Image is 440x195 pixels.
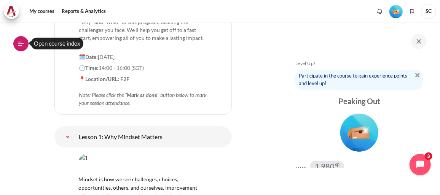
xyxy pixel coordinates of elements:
span: xp [335,163,340,166]
div: Total [295,165,309,171]
div: Peaking Out [295,96,423,106]
strong: 🕑Time: [79,65,99,71]
img: 1 [79,154,207,174]
div: Show notification window with no new notifications [374,6,386,17]
span: 14:00 - 16:00 (SGT) [99,65,144,71]
strong: 📍Location/URL: F2F [79,76,130,82]
img: Level #2 [340,114,378,152]
span: 1,980 [315,162,335,170]
img: Level #2 [389,5,403,18]
div: Participate in the course to gain experience points and level up! [295,70,423,90]
img: Dismiss notice [415,73,420,78]
strong: Mark as done [127,92,158,98]
span: SC [421,4,436,19]
a: Level #2 [386,4,406,18]
p: [DATE] [79,53,207,61]
a: My courses [27,4,57,19]
a: Reports & Analytics [59,4,108,19]
h5: Level Up! [295,60,423,67]
div: Level #2 [389,4,403,18]
a: Dismiss notice [415,71,420,78]
div: Open course index [31,38,83,49]
a: User menu [421,4,436,19]
a: Lesson 1: Why Mindset Matters [60,129,75,144]
a: Architeck Architeck [4,4,23,19]
button: Languages [407,6,418,17]
div: 1,980 [315,162,340,170]
strong: 🗓️Date: [79,54,98,60]
img: Architeck [6,6,17,17]
em: Note: Please click the " " button below to mark your session attendance. [79,92,207,106]
div: Level #2 [295,111,423,152]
